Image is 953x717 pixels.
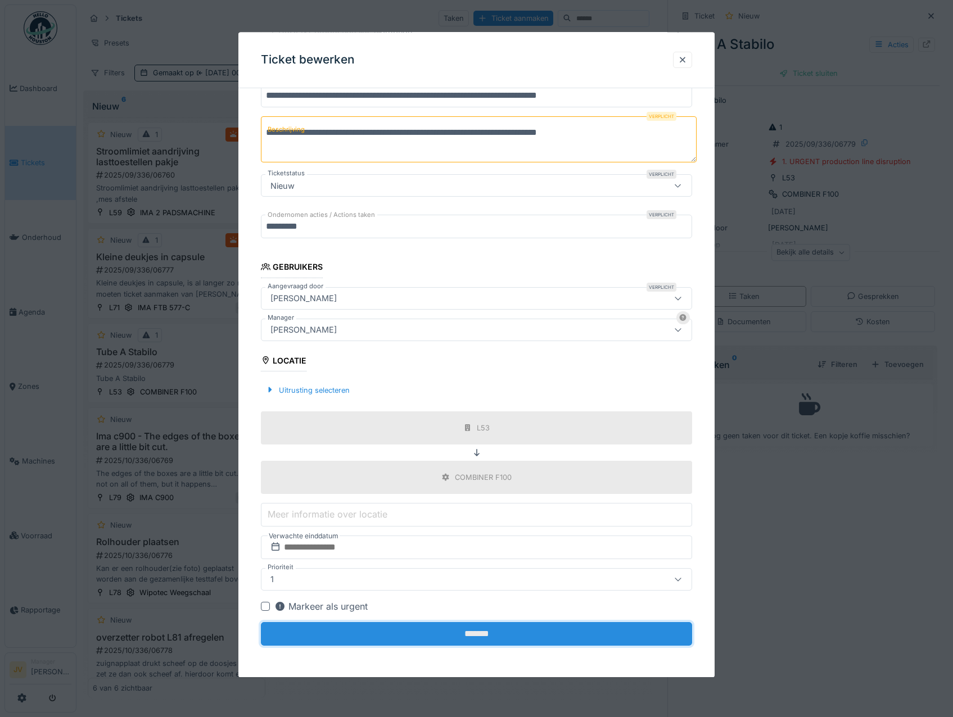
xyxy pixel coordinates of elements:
div: Uitrusting selecteren [261,383,354,398]
label: Prioriteit [265,562,296,572]
label: Aangevraagd door [265,282,326,291]
div: L53 [477,423,490,433]
div: Verplicht [647,211,676,220]
label: Beschrijving [265,123,307,137]
div: Markeer als urgent [274,600,368,613]
label: Ondernomen acties / Actions taken [265,211,377,220]
div: Verplicht [647,283,676,292]
div: Locatie [261,352,307,371]
h3: Ticket bewerken [261,53,355,67]
label: Meer informatie over locatie [265,508,390,521]
label: Titel [265,80,283,89]
div: Nieuw [266,180,299,192]
label: Verwachte einddatum [268,530,340,542]
div: [PERSON_NAME] [266,292,341,305]
label: Ticketstatus [265,169,307,179]
div: Verplicht [647,112,676,121]
div: Verplicht [647,170,676,179]
label: Manager [265,313,296,323]
div: 1 [266,573,278,586]
div: [PERSON_NAME] [266,324,341,336]
div: COMBINER F100 [455,472,512,483]
div: Gebruikers [261,259,323,278]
